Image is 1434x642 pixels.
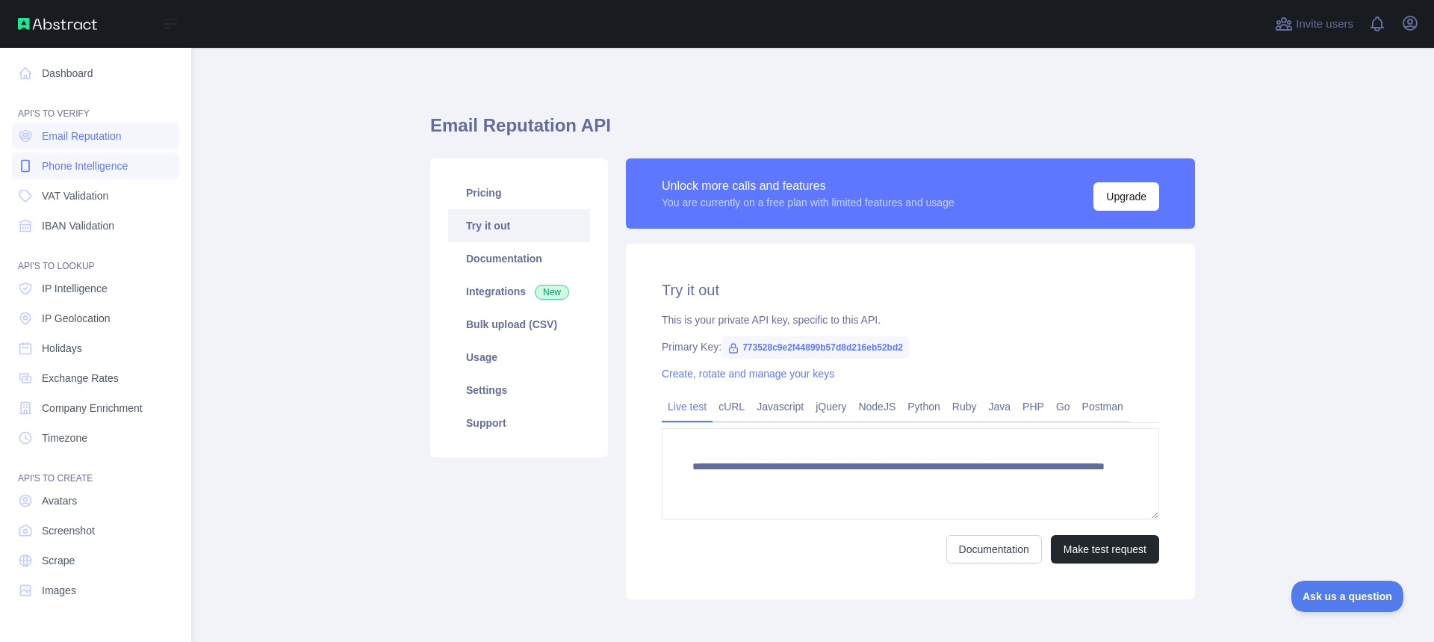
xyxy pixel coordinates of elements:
[42,311,111,326] span: IP Geolocation
[430,114,1195,149] h1: Email Reputation API
[12,335,179,362] a: Holidays
[18,18,97,30] img: Abstract API
[12,90,179,120] div: API'S TO VERIFY
[448,209,590,242] a: Try it out
[852,395,901,419] a: NodeJS
[662,368,834,380] a: Create, rotate and manage your keys
[1016,395,1050,419] a: PHP
[1093,182,1159,211] button: Upgrade
[448,407,590,439] a: Support
[448,275,590,308] a: Integrations New
[42,129,122,143] span: Email Reputation
[42,493,77,508] span: Avatars
[721,336,909,359] span: 773528c9e2f44899b57d8d216eb52bd2
[901,395,946,419] a: Python
[1291,581,1404,612] iframe: Toggle Customer Support
[12,123,179,149] a: Email Reputation
[662,312,1159,327] div: This is your private API key, specific to this API.
[42,341,82,356] span: Holidays
[12,242,179,272] div: API'S TO LOOKUP
[1272,12,1356,36] button: Invite users
[448,176,590,209] a: Pricing
[751,395,810,419] a: Javascript
[42,188,108,203] span: VAT Validation
[810,395,852,419] a: jQuery
[42,401,143,416] span: Company Enrichment
[12,577,179,604] a: Images
[42,218,114,233] span: IBAN Validation
[42,553,75,568] span: Scrape
[12,212,179,239] a: IBAN Validation
[42,430,87,445] span: Timezone
[12,517,179,544] a: Screenshot
[535,285,569,300] span: New
[42,523,95,538] span: Screenshot
[448,374,590,407] a: Settings
[12,395,179,422] a: Company Enrichment
[12,487,179,514] a: Avatars
[662,339,1159,354] div: Primary Key:
[946,395,983,419] a: Ruby
[1050,395,1076,419] a: Go
[1296,16,1353,33] span: Invite users
[946,535,1042,564] a: Documentation
[42,583,76,598] span: Images
[12,365,179,392] a: Exchange Rates
[713,395,751,419] a: cURL
[448,308,590,341] a: Bulk upload (CSV)
[12,547,179,574] a: Scrape
[448,341,590,374] a: Usage
[12,425,179,451] a: Timezone
[42,281,108,296] span: IP Intelligence
[12,152,179,179] a: Phone Intelligence
[42,371,119,386] span: Exchange Rates
[662,195,955,210] div: You are currently on a free plan with limited features and usage
[1076,395,1129,419] a: Postman
[12,454,179,484] div: API'S TO CREATE
[662,395,713,419] a: Live test
[12,182,179,209] a: VAT Validation
[12,60,179,87] a: Dashboard
[662,280,1159,300] h2: Try it out
[12,305,179,332] a: IP Geolocation
[42,158,128,173] span: Phone Intelligence
[448,242,590,275] a: Documentation
[1051,535,1159,564] button: Make test request
[983,395,1017,419] a: Java
[12,275,179,302] a: IP Intelligence
[662,177,955,195] div: Unlock more calls and features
